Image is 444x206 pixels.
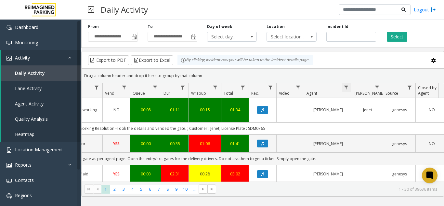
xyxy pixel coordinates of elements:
[207,32,247,41] span: Select day...
[356,107,379,113] a: Jenet
[307,90,317,96] span: Agent
[199,185,207,194] span: Go to the next page
[387,141,411,147] a: genesys
[1,50,81,65] a: Activity
[387,107,411,113] a: genesys
[225,107,245,113] a: 01:34
[7,178,12,183] img: 'icon'
[177,55,313,65] div: By clicking Incident row you will be taken to the incident details page.
[267,32,306,41] span: Select location...
[172,185,181,194] span: Page 9
[134,141,157,147] a: 00:00
[326,24,348,30] label: Incident Id
[154,185,163,194] span: Page 7
[355,90,384,96] span: [PERSON_NAME]
[1,127,81,142] a: Heatmap
[15,177,34,183] span: Contacts
[342,83,351,92] a: Agent Filter Menu
[7,56,12,61] img: 'icon'
[7,163,12,168] img: 'icon'
[181,185,190,194] span: Page 10
[308,171,348,177] a: [PERSON_NAME]
[113,107,120,113] span: NO
[1,96,81,111] a: Agent Activity
[193,171,217,177] a: 00:28
[128,185,137,194] span: Page 4
[385,90,398,96] span: Source
[134,171,157,177] a: 00:03
[387,32,407,42] button: Select
[137,185,146,194] span: Page 5
[113,171,120,177] span: YES
[163,185,172,194] span: Page 8
[163,90,170,96] span: Dur
[119,185,128,194] span: Page 3
[15,116,48,122] span: Quality Analysis
[1,81,81,96] a: Lane Activity
[88,24,99,30] label: From
[120,83,129,92] a: Vend Filter Menu
[88,2,94,18] img: pageIcon
[373,83,382,92] a: Parker Filter Menu
[15,146,63,153] span: Location Management
[207,24,232,30] label: Day of week
[429,141,435,146] span: NO
[151,83,160,92] a: Queue Filter Menu
[107,107,126,113] a: NO
[105,90,114,96] span: Vend
[251,90,259,96] span: Rec.
[224,90,233,96] span: Total
[165,141,185,147] a: 00:35
[308,107,348,113] a: [PERSON_NAME]
[98,2,151,18] h3: Daily Activity
[15,85,42,91] span: Lane Activity
[1,111,81,127] a: Quality Analysis
[1,65,81,81] a: Daily Activity
[82,83,444,182] div: Data table
[207,185,216,194] span: Go to the last page
[107,171,126,177] a: YES
[88,55,129,65] button: Export to PDF
[165,171,185,177] a: 02:31
[211,83,220,92] a: Wrapup Filter Menu
[134,107,157,113] a: 00:08
[15,131,34,137] span: Heatmap
[308,141,348,147] a: [PERSON_NAME]
[181,58,186,63] img: infoIcon.svg
[279,90,290,96] span: Video
[113,141,120,146] span: YES
[110,185,119,194] span: Page 2
[193,141,217,147] div: 01:06
[101,185,110,194] span: Page 1
[131,55,173,65] button: Export to Excel
[133,90,145,96] span: Queue
[82,70,444,81] div: Drag a column header and drop it here to group by that column
[267,24,285,30] label: Location
[165,107,185,113] a: 01:11
[15,162,32,168] span: Reports
[92,83,101,92] a: Issue Filter Menu
[193,107,217,113] a: 00:15
[15,192,32,199] span: Regions
[15,70,45,76] span: Daily Activity
[15,55,30,61] span: Activity
[405,83,414,92] a: Source Filter Menu
[225,171,245,177] a: 03:02
[418,85,437,96] span: Closed by Agent
[15,101,44,107] span: Agent Activity
[148,24,153,30] label: To
[201,186,206,192] span: Go to the next page
[15,39,38,46] span: Monitoring
[15,24,38,30] span: Dashboard
[294,83,303,92] a: Video Filter Menu
[225,141,245,147] a: 01:41
[420,107,444,113] a: NO
[239,83,247,92] a: Total Filter Menu
[190,32,197,41] span: Toggle popup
